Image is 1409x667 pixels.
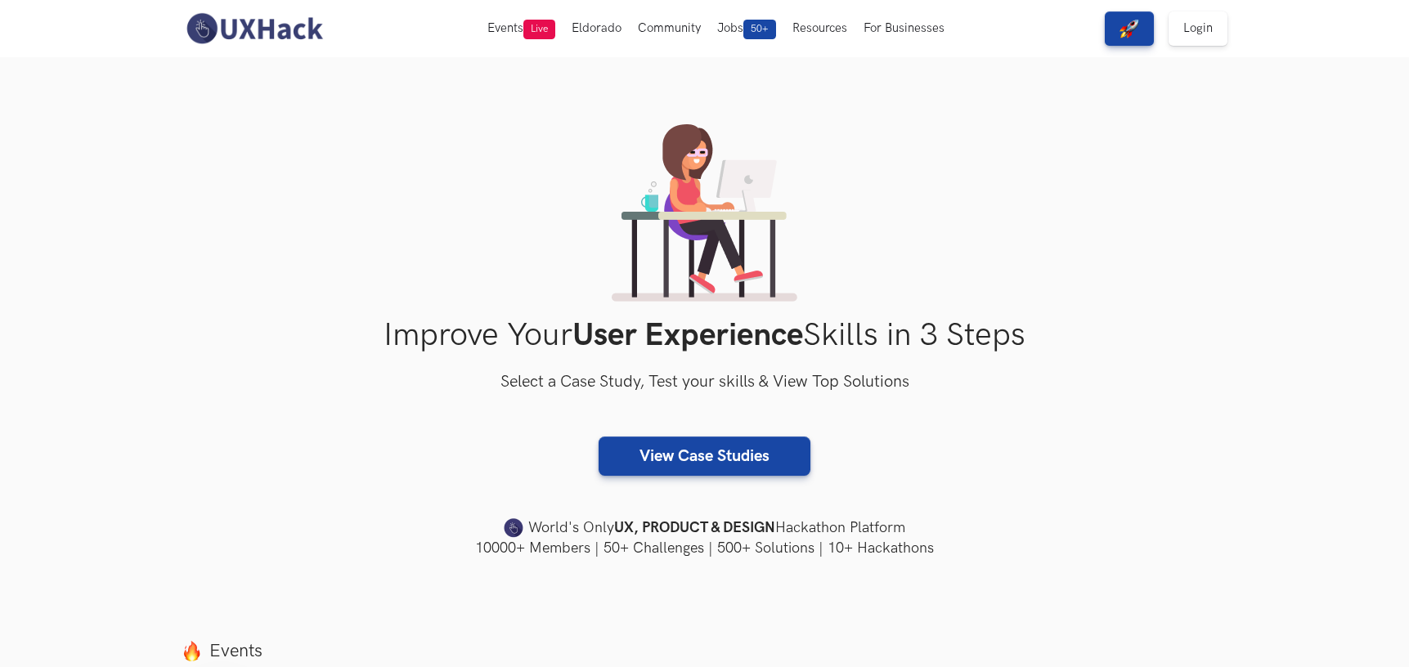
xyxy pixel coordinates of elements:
[182,517,1228,539] h4: World's Only Hackathon Platform
[182,641,202,661] img: fire.png
[504,517,523,539] img: uxhack-favicon-image.png
[182,369,1228,396] h3: Select a Case Study, Test your skills & View Top Solutions
[523,20,555,39] span: Live
[599,436,810,476] a: View Case Studies
[1169,11,1227,46] a: Login
[182,11,327,46] img: UXHack-logo.png
[572,316,803,355] strong: User Experience
[1120,19,1139,38] img: rocket
[614,517,775,539] strong: UX, PRODUCT & DESIGN
[182,538,1228,558] h4: 10000+ Members | 50+ Challenges | 500+ Solutions | 10+ Hackathons
[743,20,776,39] span: 50+
[612,124,797,302] img: lady working on laptop
[182,316,1228,355] h1: Improve Your Skills in 3 Steps
[182,640,1228,662] label: Events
